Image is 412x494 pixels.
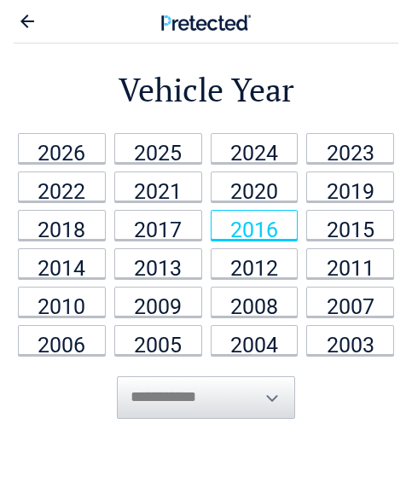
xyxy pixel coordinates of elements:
a: 2021 [114,171,202,201]
a: 2018 [18,210,106,240]
a: 2023 [306,133,394,163]
a: 2004 [211,325,299,355]
a: 2003 [306,325,394,355]
a: 2016 [211,210,299,240]
a: 2013 [114,248,202,278]
h2: Vehicle Year [14,68,398,112]
a: 2019 [306,171,394,201]
a: 2005 [114,325,202,355]
img: Main Logo [161,15,251,31]
a: 2022 [18,171,106,201]
a: 2015 [306,210,394,240]
a: 2006 [18,325,106,355]
a: 2026 [18,133,106,163]
a: 2009 [114,287,202,317]
a: 2012 [211,248,299,278]
a: 2017 [114,210,202,240]
a: 2025 [114,133,202,163]
a: 2010 [18,287,106,317]
a: 2008 [211,287,299,317]
a: 2024 [211,133,299,163]
a: 2007 [306,287,394,317]
a: 2011 [306,248,394,278]
a: 2014 [18,248,106,278]
a: 2020 [211,171,299,201]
